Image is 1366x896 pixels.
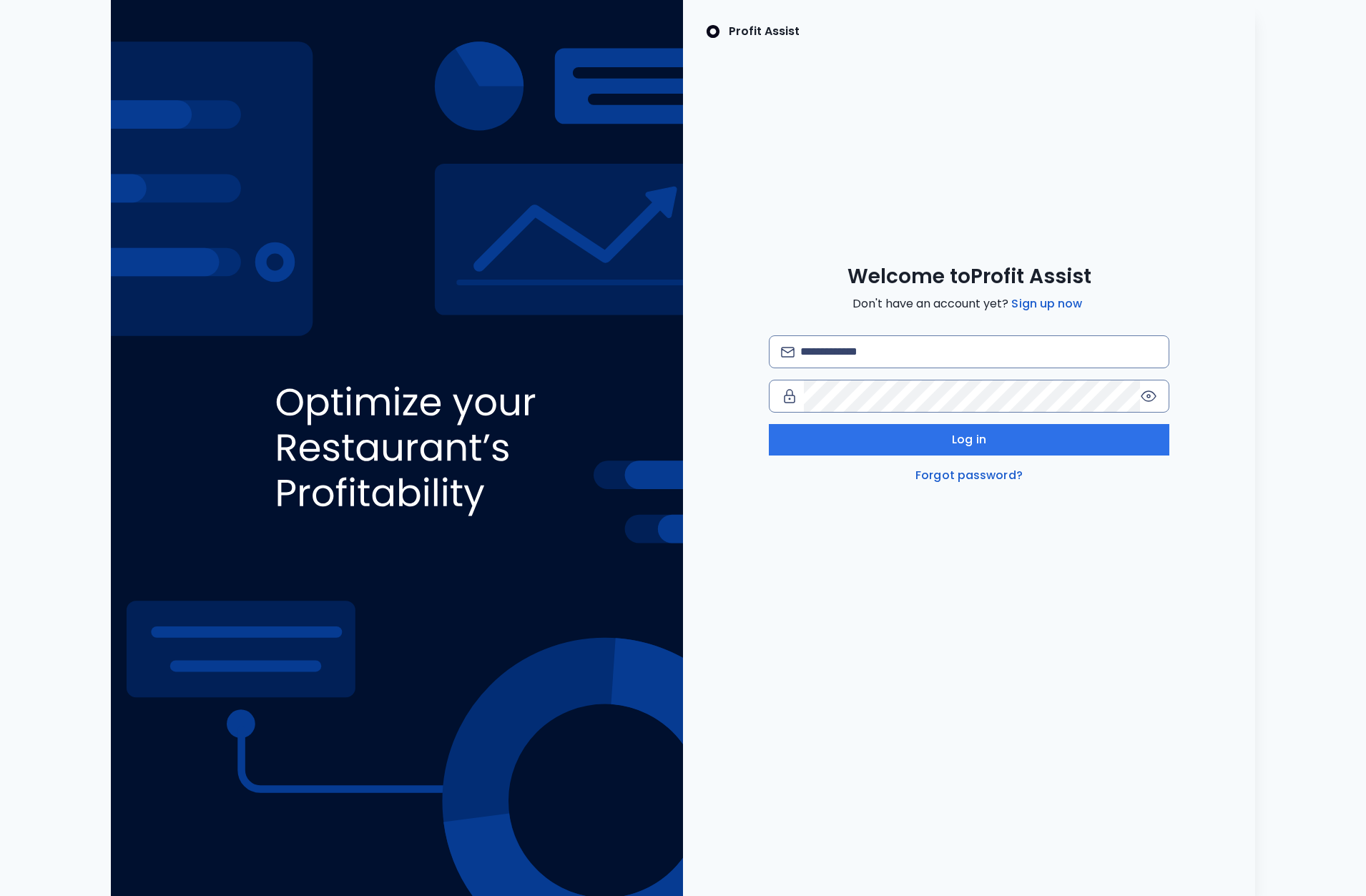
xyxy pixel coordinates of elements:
[706,23,720,40] img: SpotOn Logo
[852,295,1085,312] span: Don't have an account yet?
[769,424,1169,456] button: Log in
[913,467,1026,484] a: Forgot password?
[847,264,1091,290] span: Welcome to Profit Assist
[952,431,986,448] span: Log in
[1008,295,1085,312] a: Sign up now
[729,23,800,40] p: Profit Assist
[781,347,795,358] img: email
